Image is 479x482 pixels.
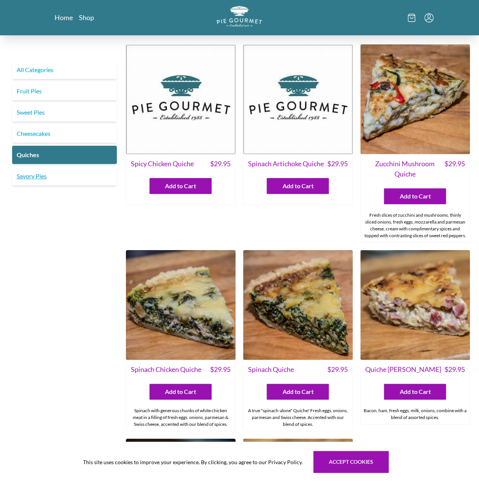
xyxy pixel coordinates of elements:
button: Add to Cart [149,384,212,400]
span: Add to Cart [399,192,430,201]
button: Add to Cart [267,384,329,400]
div: Bacon, ham, fresh eggs, milk, onions, combine with a blend of assorted spices. [361,404,470,424]
button: Add to Cart [149,178,212,194]
span: Spinach Chicken Quiche [131,364,201,375]
span: This site uses cookies to improve your experience. By clicking, you agree to our Privacy Policy. [83,458,303,466]
button: Add to Cart [384,188,446,204]
img: logo [217,6,262,27]
span: Add to Cart [282,387,313,396]
button: Menu [424,13,433,22]
img: Spicy Chicken Quiche [126,44,236,154]
span: Add to Cart [282,181,313,191]
span: Spinach Artichoke Quiche [248,159,324,169]
span: $ 29.95 [444,159,465,179]
span: $ 29.95 [210,364,231,375]
img: Spinach Chicken Quiche [126,250,236,360]
span: Quiche [PERSON_NAME] [365,364,441,375]
img: Spinach Quiche [243,250,353,360]
a: Logo [217,6,262,29]
span: Zucchini Mushroom Quiche [365,159,444,179]
span: Add to Cart [165,181,196,191]
span: $ 29.95 [444,364,465,375]
img: Zucchini Mushroom Quiche [360,44,470,154]
img: Spinach Artichoke Quiche [243,44,353,154]
button: Accept cookies [313,451,389,473]
img: Quiche Lorraine [360,250,470,360]
span: $ 29.95 [327,159,348,169]
a: Savory Pies [12,167,117,185]
a: Fruit Pies [12,82,117,100]
a: Shop [79,13,94,22]
span: Add to Cart [399,387,430,396]
div: Spinach with generous chunks of white chicken meat in a filling of fresh eggs. onions, parmesan &... [126,404,235,431]
span: $ 29.95 [327,364,348,375]
div: A true "spinach-alone" Quiche! Fresh eggs, onions, parmesan and Swiss cheese. Accented with our b... [243,404,352,431]
a: Sweet Pies [12,103,117,121]
a: All Categories [12,61,117,79]
button: Add to Cart [384,384,446,400]
a: Home [55,13,73,22]
a: Quiches [12,146,117,164]
span: Add to Cart [165,387,196,396]
div: Fresh slices of zucchini and mushrooms, thinly sliced onions, fresh eggs, mozzarella and parmesan... [361,209,470,242]
span: Spicy Chicken Quiche [131,159,194,169]
span: $ 29.95 [210,159,231,169]
a: Cheesecakes [12,124,117,143]
button: Add to Cart [267,178,329,194]
span: Spinach Quiche [248,364,294,375]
